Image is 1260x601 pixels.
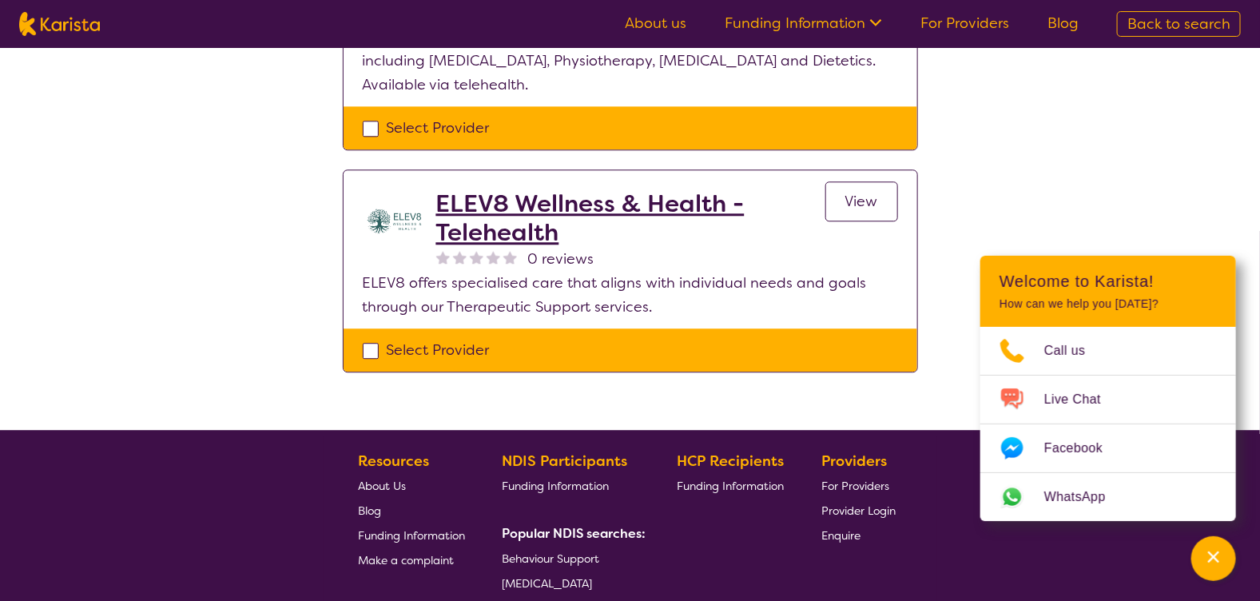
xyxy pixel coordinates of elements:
b: Providers [821,452,887,471]
span: Live Chat [1044,388,1120,412]
div: Channel Menu [980,256,1236,521]
a: Funding Information [725,14,882,33]
img: Karista logo [19,12,100,36]
a: Funding Information [677,473,784,498]
span: Behaviour Support [503,551,600,566]
img: nonereviewstar [487,250,500,264]
a: Blog [1047,14,1079,33]
span: For Providers [821,479,889,493]
b: Resources [358,452,429,471]
a: ELEV8 Wellness & Health - Telehealth [436,189,825,247]
button: Channel Menu [1191,536,1236,581]
img: nonereviewstar [436,250,450,264]
p: ELEV8 offers specialised care that aligns with individual needs and goals through our Therapeutic... [363,271,898,319]
a: Blog [358,498,465,523]
b: NDIS Participants [503,452,628,471]
a: View [825,181,898,221]
span: Enquire [821,528,861,543]
span: View [845,192,878,211]
span: Funding Information [677,479,784,493]
span: Facebook [1044,436,1122,460]
h2: Welcome to Karista! [1000,272,1217,291]
a: [MEDICAL_DATA] [503,571,640,595]
span: Call us [1044,339,1105,363]
span: Blog [358,503,381,518]
img: yihuczgmrom8nsaxakka.jpg [363,189,427,253]
a: Provider Login [821,498,896,523]
a: About Us [358,473,465,498]
a: Make a complaint [358,547,465,572]
span: [MEDICAL_DATA] [503,576,593,591]
a: For Providers [920,14,1009,33]
img: nonereviewstar [503,250,517,264]
span: Back to search [1127,14,1230,34]
span: Make a complaint [358,553,454,567]
span: Provider Login [821,503,896,518]
p: Plena Healthcare offers 20+ years of delivering mobile allied health services, including [MEDICAL... [363,25,898,97]
img: nonereviewstar [453,250,467,264]
a: About us [625,14,686,33]
a: Funding Information [503,473,640,498]
a: Back to search [1117,11,1241,37]
a: Behaviour Support [503,546,640,571]
a: Funding Information [358,523,465,547]
span: WhatsApp [1044,485,1125,509]
ul: Choose channel [980,327,1236,521]
a: Enquire [821,523,896,547]
b: Popular NDIS searches: [503,525,646,542]
span: Funding Information [503,479,610,493]
b: HCP Recipients [677,452,784,471]
span: About Us [358,479,406,493]
span: Funding Information [358,528,465,543]
p: How can we help you [DATE]? [1000,297,1217,311]
img: nonereviewstar [470,250,483,264]
span: 0 reviews [528,247,594,271]
a: Web link opens in a new tab. [980,473,1236,521]
a: For Providers [821,473,896,498]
